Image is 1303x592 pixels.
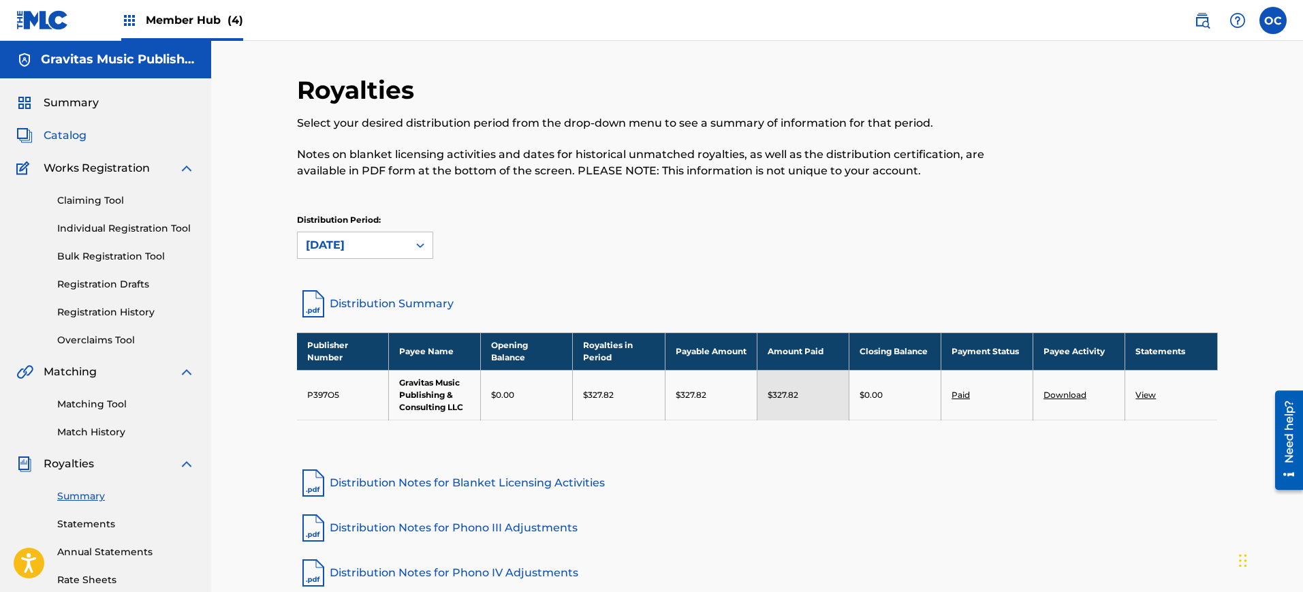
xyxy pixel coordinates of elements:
a: Distribution Notes for Phono IV Adjustments [297,557,1218,589]
img: expand [178,160,195,176]
img: Works Registration [16,160,34,176]
img: Royalties [16,456,33,472]
td: P397O5 [297,370,389,420]
img: Summary [16,95,33,111]
img: Accounts [16,52,33,68]
a: Overclaims Tool [57,333,195,347]
p: $327.82 [768,389,798,401]
h2: Royalties [297,75,421,106]
p: Select your desired distribution period from the drop-down menu to see a summary of information f... [297,115,1006,131]
th: Royalties in Period [573,332,665,370]
span: Summary [44,95,99,111]
a: Paid [952,390,970,400]
iframe: Chat Widget [1235,527,1303,592]
img: Matching [16,364,33,380]
img: pdf [297,512,330,544]
img: help [1229,12,1246,29]
img: pdf [297,557,330,589]
th: Amount Paid [757,332,849,370]
th: Payee Activity [1033,332,1125,370]
img: distribution-summary-pdf [297,287,330,320]
span: Member Hub [146,12,243,28]
a: View [1135,390,1156,400]
a: Download [1043,390,1086,400]
th: Statements [1125,332,1217,370]
a: SummarySummary [16,95,99,111]
a: Matching Tool [57,397,195,411]
p: $327.82 [583,389,614,401]
span: Matching [44,364,97,380]
a: Claiming Tool [57,193,195,208]
a: Summary [57,489,195,503]
div: Help [1224,7,1251,34]
img: Catalog [16,127,33,144]
p: Distribution Period: [297,214,433,226]
a: Public Search [1189,7,1216,34]
th: Publisher Number [297,332,389,370]
a: Statements [57,517,195,531]
a: Annual Statements [57,545,195,559]
span: Royalties [44,456,94,472]
h5: Gravitas Music Publishing & Consulting LLC [41,52,195,67]
a: Match History [57,425,195,439]
a: Bulk Registration Tool [57,249,195,264]
th: Opening Balance [481,332,573,370]
a: Distribution Notes for Blanket Licensing Activities [297,467,1218,499]
a: CatalogCatalog [16,127,87,144]
a: Registration Drafts [57,277,195,292]
a: Distribution Summary [297,287,1218,320]
div: [DATE] [306,237,400,253]
img: pdf [297,467,330,499]
a: Rate Sheets [57,573,195,587]
a: Individual Registration Tool [57,221,195,236]
img: search [1194,12,1210,29]
span: Catalog [44,127,87,144]
p: $327.82 [676,389,706,401]
iframe: Resource Center [1265,386,1303,495]
div: Drag [1239,540,1247,581]
th: Payee Name [389,332,481,370]
span: (4) [227,14,243,27]
th: Closing Balance [849,332,941,370]
img: MLC Logo [16,10,69,30]
img: Top Rightsholders [121,12,138,29]
span: Works Registration [44,160,150,176]
th: Payment Status [941,332,1033,370]
div: User Menu [1259,7,1287,34]
a: Distribution Notes for Phono III Adjustments [297,512,1218,544]
p: $0.00 [860,389,883,401]
p: $0.00 [491,389,514,401]
a: Registration History [57,305,195,320]
img: expand [178,364,195,380]
p: Notes on blanket licensing activities and dates for historical unmatched royalties, as well as th... [297,146,1006,179]
img: expand [178,456,195,472]
th: Payable Amount [665,332,757,370]
td: Gravitas Music Publishing & Consulting LLC [389,370,481,420]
